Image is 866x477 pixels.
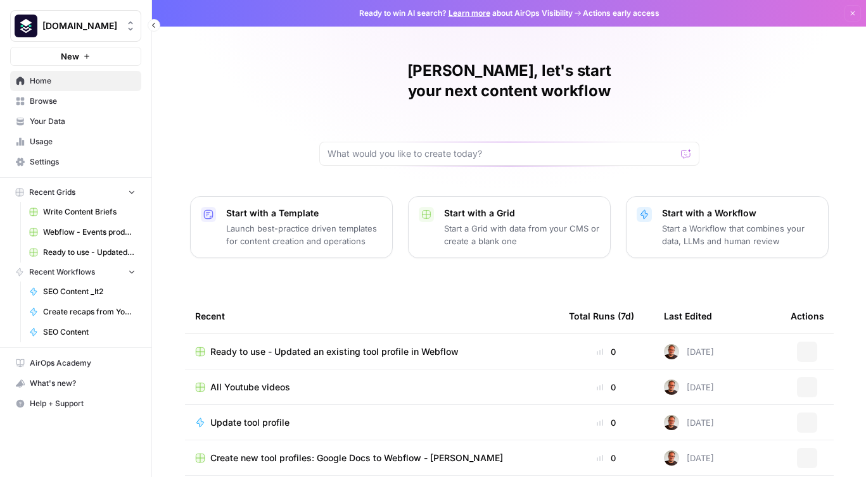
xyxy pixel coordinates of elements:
span: Ready to use - Updated an existing tool profile in Webflow [210,345,459,358]
span: Actions early access [583,8,659,19]
img: 05r7orzsl0v58yrl68db1q04vvfj [664,415,679,430]
span: New [61,50,79,63]
span: Home [30,75,136,87]
a: Create recaps from Youtube videos WIP [PERSON_NAME] [23,302,141,322]
p: Start a Workflow that combines your data, LLMs and human review [662,222,818,247]
a: Usage [10,132,141,152]
a: Settings [10,152,141,172]
a: SEO Content _It2 [23,282,141,302]
button: Recent Grids [10,183,141,202]
span: Create new tool profiles: Google Docs to Webflow - [PERSON_NAME] [210,452,503,464]
div: Total Runs (7d) [569,299,634,333]
span: Your Data [30,116,136,127]
div: [DATE] [664,450,714,466]
a: Ready to use - Updated an existing tool profile in Webflow [195,345,549,358]
h1: [PERSON_NAME], let's start your next content workflow [319,61,699,101]
span: Update tool profile [210,416,290,429]
button: Workspace: Platformengineering.org [10,10,141,42]
img: Platformengineering.org Logo [15,15,37,37]
img: 05r7orzsl0v58yrl68db1q04vvfj [664,380,679,395]
span: Webflow - Events production - Ticiana [43,226,136,238]
div: 0 [569,452,644,464]
button: Help + Support [10,393,141,414]
span: All Youtube videos [210,381,290,393]
div: Last Edited [664,299,712,333]
a: Ready to use - Updated an existing tool profile in Webflow [23,242,141,263]
button: Recent Workflows [10,263,141,282]
span: SEO Content _It2 [43,286,136,297]
button: Start with a TemplateLaunch best-practice driven templates for content creation and operations [190,196,393,258]
span: Ready to win AI search? about AirOps Visibility [359,8,573,19]
button: New [10,47,141,66]
a: Webflow - Events production - Ticiana [23,222,141,242]
a: Browse [10,91,141,111]
a: Create new tool profiles: Google Docs to Webflow - [PERSON_NAME] [195,452,549,464]
button: Start with a WorkflowStart a Workflow that combines your data, LLMs and human review [626,196,829,258]
span: Create recaps from Youtube videos WIP [PERSON_NAME] [43,306,136,318]
div: What's new? [11,374,141,393]
p: Start with a Grid [444,207,600,220]
div: 0 [569,381,644,393]
div: 0 [569,345,644,358]
div: [DATE] [664,380,714,395]
img: 05r7orzsl0v58yrl68db1q04vvfj [664,344,679,359]
p: Start with a Template [226,207,382,220]
a: All Youtube videos [195,381,549,393]
div: [DATE] [664,415,714,430]
span: Write Content Briefs [43,206,136,218]
input: What would you like to create today? [328,147,676,160]
a: SEO Content [23,322,141,342]
a: Home [10,71,141,91]
a: Write Content Briefs [23,202,141,222]
span: AirOps Academy [30,357,136,369]
a: AirOps Academy [10,353,141,373]
span: Browse [30,96,136,107]
span: SEO Content [43,326,136,338]
img: 05r7orzsl0v58yrl68db1q04vvfj [664,450,679,466]
a: Learn more [449,8,490,18]
button: What's new? [10,373,141,393]
span: Recent Workflows [29,266,95,278]
a: Update tool profile [195,416,549,429]
div: 0 [569,416,644,429]
div: Recent [195,299,549,333]
span: Help + Support [30,398,136,409]
span: [DOMAIN_NAME] [42,20,119,32]
span: Settings [30,156,136,168]
span: Ready to use - Updated an existing tool profile in Webflow [43,247,136,258]
div: Actions [791,299,824,333]
span: Recent Grids [29,187,75,198]
div: [DATE] [664,344,714,359]
p: Start with a Workflow [662,207,818,220]
button: Start with a GridStart a Grid with data from your CMS or create a blank one [408,196,611,258]
p: Start a Grid with data from your CMS or create a blank one [444,222,600,247]
span: Usage [30,136,136,147]
p: Launch best-practice driven templates for content creation and operations [226,222,382,247]
a: Your Data [10,111,141,132]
